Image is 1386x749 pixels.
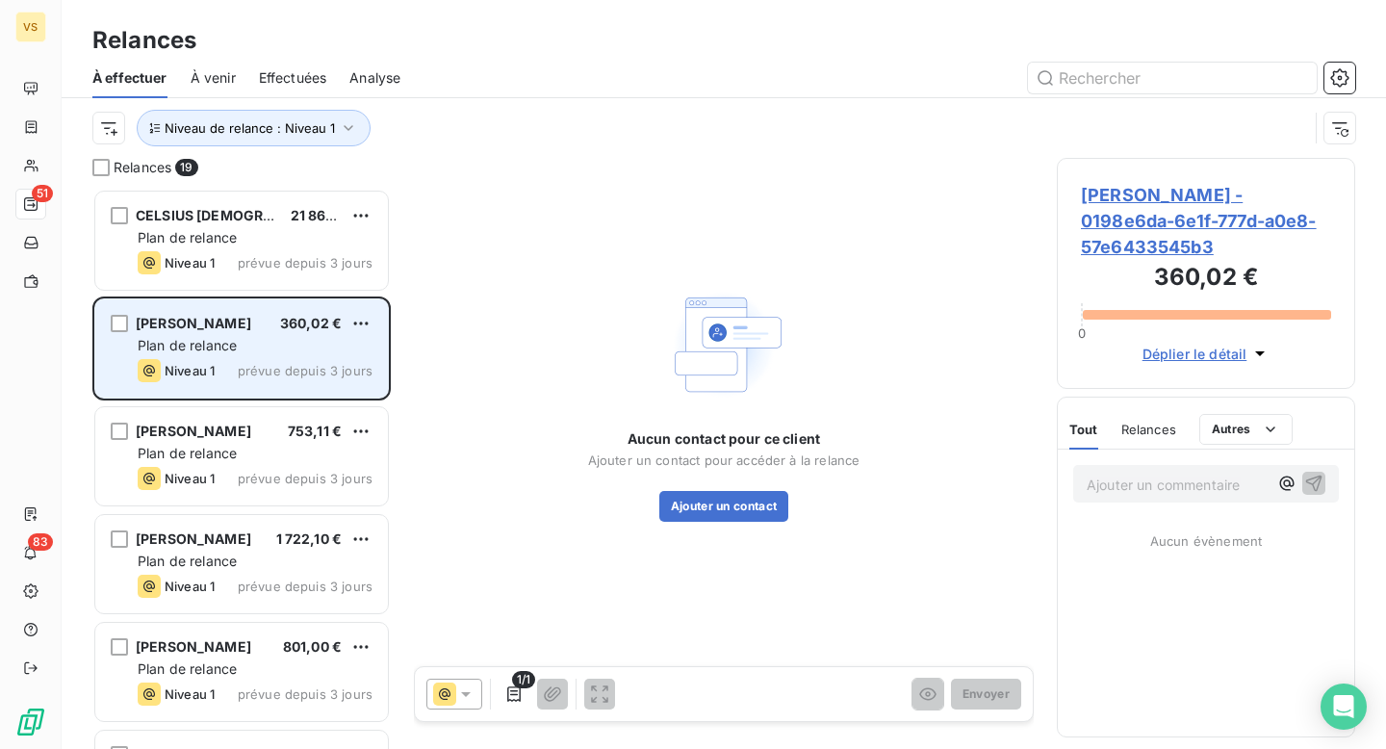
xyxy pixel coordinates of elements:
[238,579,372,594] span: prévue depuis 3 jours
[92,68,167,88] span: À effectuer
[628,429,820,449] span: Aucun contact pour ce client
[1081,182,1331,260] span: [PERSON_NAME] - 0198e6da-6e1f-777d-a0e8-57e6433545b3
[137,110,371,146] button: Niveau de relance : Niveau 1
[92,23,196,58] h3: Relances
[114,158,171,177] span: Relances
[175,159,197,176] span: 19
[165,579,215,594] span: Niveau 1
[1199,414,1293,445] button: Autres
[15,707,46,737] img: Logo LeanPay
[136,530,251,547] span: [PERSON_NAME]
[662,283,785,406] img: Empty state
[92,189,391,749] div: grid
[138,337,237,353] span: Plan de relance
[138,229,237,245] span: Plan de relance
[138,660,237,677] span: Plan de relance
[165,120,335,136] span: Niveau de relance : Niveau 1
[238,686,372,702] span: prévue depuis 3 jours
[291,207,371,223] span: 21 860,40 €
[280,315,342,331] span: 360,02 €
[136,315,251,331] span: [PERSON_NAME]
[15,12,46,42] div: VS
[349,68,400,88] span: Analyse
[165,471,215,486] span: Niveau 1
[259,68,327,88] span: Effectuées
[138,553,237,569] span: Plan de relance
[28,533,53,551] span: 83
[512,671,535,688] span: 1/1
[1150,533,1262,549] span: Aucun évènement
[136,638,251,655] span: [PERSON_NAME]
[191,68,236,88] span: À venir
[165,686,215,702] span: Niveau 1
[276,530,343,547] span: 1 722,10 €
[283,638,342,655] span: 801,00 €
[1321,684,1367,730] div: Open Intercom Messenger
[238,363,372,378] span: prévue depuis 3 jours
[588,452,860,468] span: Ajouter un contact pour accéder à la relance
[238,255,372,271] span: prévue depuis 3 jours
[238,471,372,486] span: prévue depuis 3 jours
[1078,325,1086,341] span: 0
[951,679,1021,710] button: Envoyer
[1081,260,1331,298] h3: 360,02 €
[288,423,342,439] span: 753,11 €
[1142,344,1247,364] span: Déplier le détail
[1137,343,1276,365] button: Déplier le détail
[165,255,215,271] span: Niveau 1
[1069,422,1098,437] span: Tout
[32,185,53,202] span: 51
[1121,422,1176,437] span: Relances
[136,423,251,439] span: [PERSON_NAME]
[659,491,789,522] button: Ajouter un contact
[1028,63,1317,93] input: Rechercher
[136,207,351,223] span: CELSIUS [DEMOGRAPHIC_DATA]
[138,445,237,461] span: Plan de relance
[165,363,215,378] span: Niveau 1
